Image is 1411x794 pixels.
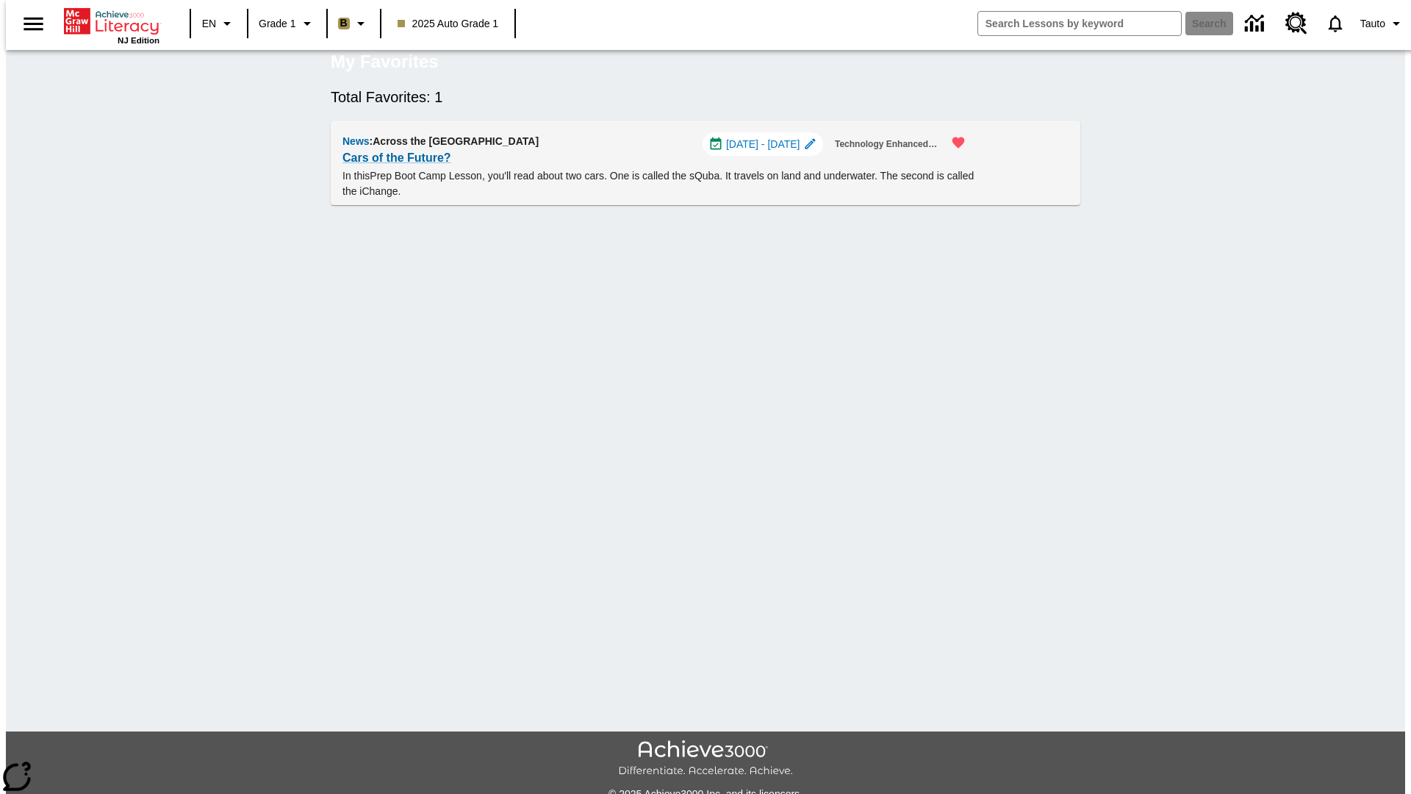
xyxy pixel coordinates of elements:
[12,2,55,46] button: Open side menu
[64,5,159,45] div: Home
[398,16,499,32] span: 2025 Auto Grade 1
[64,7,159,36] a: Home
[331,50,439,74] h5: My Favorites
[253,10,322,37] button: Grade: Grade 1, Select a grade
[978,12,1181,35] input: search field
[195,10,243,37] button: Language: EN, Select a language
[1236,4,1277,44] a: Data Center
[942,126,974,159] button: Remove from Favorites
[1360,16,1385,32] span: Tauto
[118,36,159,45] span: NJ Edition
[342,148,451,168] a: Cars of the Future?
[618,740,793,778] img: Achieve3000 Differentiate Accelerate Achieve
[331,85,1080,109] h6: Total Favorites: 1
[829,132,945,157] button: Technology Enhanced Item
[1277,4,1316,43] a: Resource Center, Will open in new tab
[342,170,974,197] testabrev: Prep Boot Camp Lesson, you'll read about two cars. One is called the sQuba. It travels on land an...
[342,168,974,199] p: In this
[342,135,370,147] span: News
[835,137,939,152] span: Technology Enhanced Item
[259,16,296,32] span: Grade 1
[1316,4,1354,43] a: Notifications
[202,16,216,32] span: EN
[1354,10,1411,37] button: Profile/Settings
[332,10,376,37] button: Boost Class color is light brown. Change class color
[370,135,539,147] span: : Across the [GEOGRAPHIC_DATA]
[703,132,823,156] div: Jul 01 - Aug 01 Choose Dates
[340,14,348,32] span: B
[726,137,800,152] span: [DATE] - [DATE]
